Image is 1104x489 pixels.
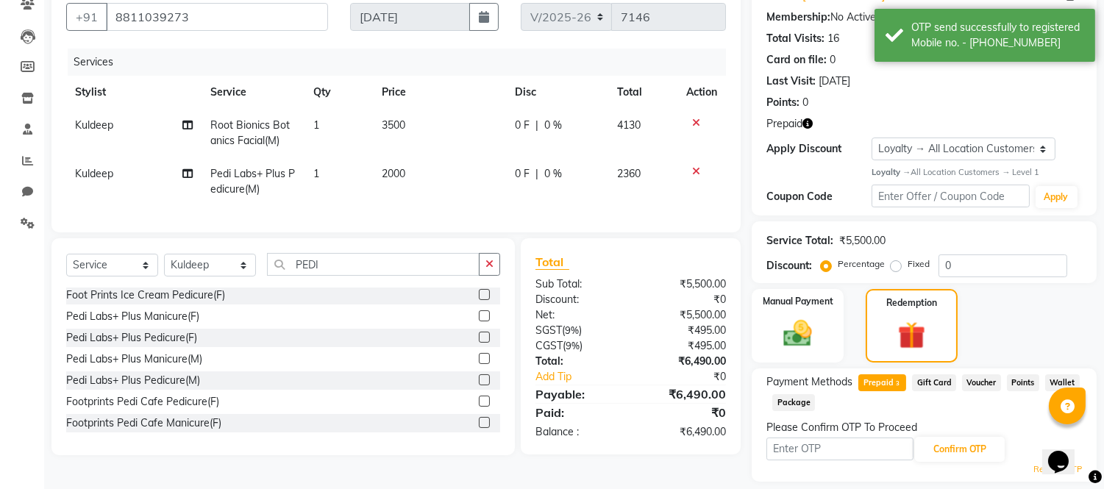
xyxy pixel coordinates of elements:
div: ₹495.00 [631,338,738,354]
input: Enter OTP [766,438,914,460]
span: 0 F [515,166,530,182]
span: 0 F [515,118,530,133]
div: ₹5,500.00 [631,276,738,292]
span: 1 [313,118,319,132]
span: 2360 [617,167,641,180]
div: ₹495.00 [631,323,738,338]
label: Percentage [838,257,885,271]
div: Pedi Labs+ Plus Pedicure(M) [66,373,200,388]
span: | [535,166,538,182]
div: Total Visits: [766,31,825,46]
th: Disc [506,76,608,109]
th: Action [677,76,726,109]
span: 4130 [617,118,641,132]
div: Sub Total: [524,276,631,292]
span: Kuldeep [75,118,113,132]
div: Payable: [524,385,631,403]
div: Paid: [524,404,631,421]
label: Fixed [908,257,930,271]
span: Wallet [1045,374,1080,391]
div: Card on file: [766,52,827,68]
div: Services [68,49,737,76]
div: ₹5,500.00 [631,307,738,323]
div: Last Visit: [766,74,816,89]
label: Redemption [886,296,937,310]
span: Payment Methods [766,374,852,390]
div: ₹0 [631,292,738,307]
div: Discount: [766,258,812,274]
div: [DATE] [819,74,850,89]
span: SGST [535,324,562,337]
a: Add Tip [524,369,649,385]
span: Package [772,394,815,411]
span: 9% [566,340,580,351]
th: Price [373,76,506,109]
span: 9% [565,324,579,336]
span: Voucher [962,374,1001,391]
div: Foot Prints Ice Cream Pedicure(F) [66,288,225,303]
div: 0 [802,95,808,110]
div: 16 [827,31,839,46]
input: Search or Scan [267,253,480,276]
div: ( ) [524,323,631,338]
th: Total [608,76,678,109]
input: Search by Name/Mobile/Email/Code [106,3,328,31]
span: Prepaid [766,116,802,132]
iframe: chat widget [1042,430,1089,474]
div: ₹0 [649,369,738,385]
div: Apply Discount [766,141,872,157]
div: ( ) [524,338,631,354]
span: Prepaid [858,374,906,391]
div: Footprints Pedi Cafe Manicure(F) [66,415,221,431]
div: ₹6,490.00 [631,385,738,403]
div: Membership: [766,10,830,25]
div: OTP send successfully to registered Mobile no. - 918811039273 [911,20,1084,51]
div: Pedi Labs+ Plus Pedicure(F) [66,330,197,346]
div: Please Confirm OTP To Proceed [766,420,1082,435]
span: | [535,118,538,133]
span: 2000 [382,167,405,180]
span: Root Bionics Botanics Facial(M) [210,118,290,147]
div: Pedi Labs+ Plus Manicure(M) [66,351,202,367]
button: +91 [66,3,107,31]
span: Kuldeep [75,167,113,180]
th: Service [202,76,305,109]
span: Gift Card [912,374,956,391]
div: Points: [766,95,799,110]
span: 3 [894,379,902,388]
span: Pedi Labs+ Plus Pedicure(M) [210,167,295,196]
div: ₹0 [631,404,738,421]
div: Service Total: [766,233,833,249]
button: Apply [1036,186,1078,208]
input: Enter Offer / Coupon Code [872,185,1029,207]
div: No Active Membership [766,10,1082,25]
div: Pedi Labs+ Plus Manicure(F) [66,309,199,324]
label: Manual Payment [763,295,833,308]
strong: Loyalty → [872,167,911,177]
a: Resend OTP [1033,463,1082,476]
span: Total [535,254,569,270]
div: Total: [524,354,631,369]
th: Qty [305,76,373,109]
span: CGST [535,339,563,352]
span: 0 % [544,118,562,133]
div: ₹6,490.00 [631,424,738,440]
span: 3500 [382,118,405,132]
th: Stylist [66,76,202,109]
span: 1 [313,167,319,180]
div: Footprints Pedi Cafe Pedicure(F) [66,394,219,410]
span: Points [1007,374,1039,391]
div: ₹5,500.00 [839,233,886,249]
div: Balance : [524,424,631,440]
div: 0 [830,52,836,68]
img: _cash.svg [774,317,821,350]
div: Net: [524,307,631,323]
div: Discount: [524,292,631,307]
button: Confirm OTP [915,437,1005,462]
div: ₹6,490.00 [631,354,738,369]
span: 0 % [544,166,562,182]
div: Coupon Code [766,189,872,204]
div: All Location Customers → Level 1 [872,166,1082,179]
img: _gift.svg [889,318,933,352]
